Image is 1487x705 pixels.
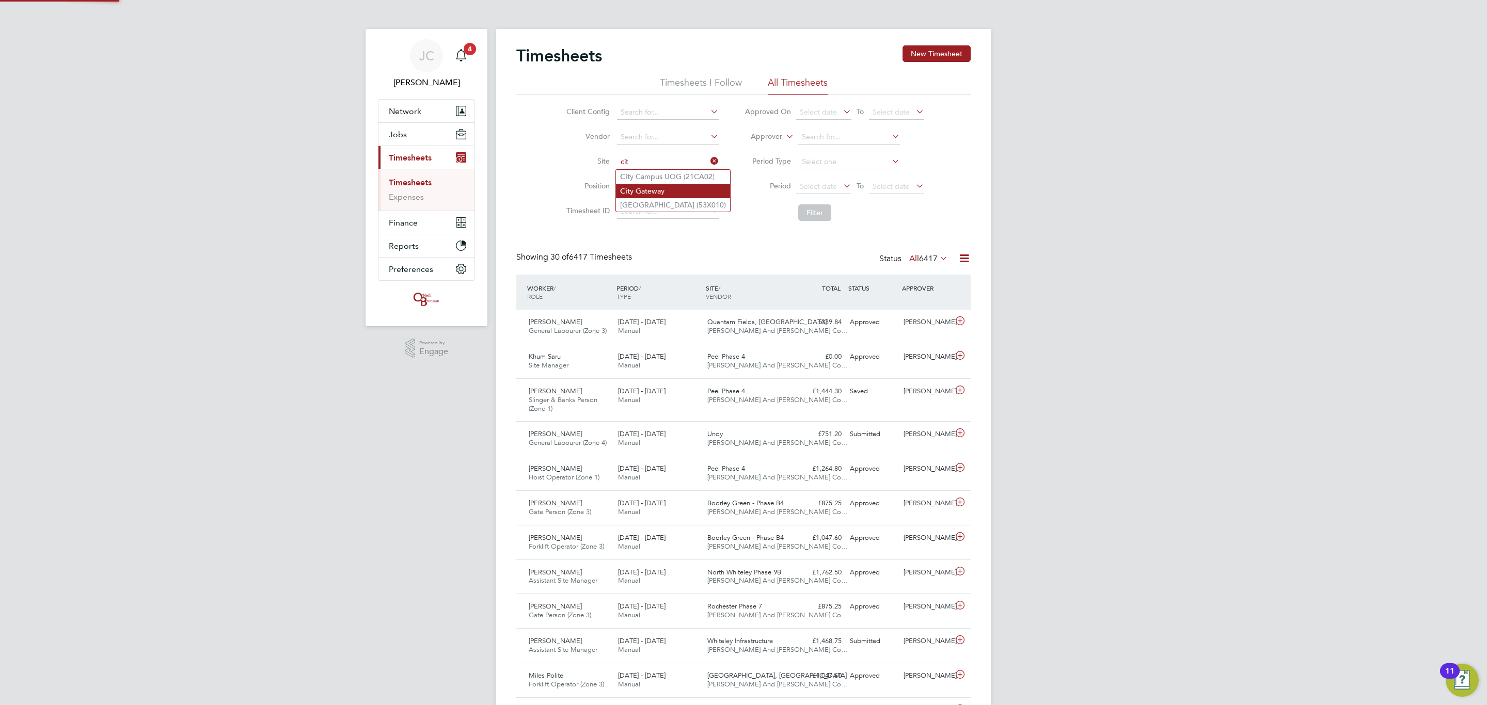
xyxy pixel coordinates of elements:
button: Finance [378,211,474,234]
span: Select date [800,182,837,191]
div: £751.20 [792,426,846,443]
span: Undy [707,429,723,438]
span: Slinger & Banks Person (Zone 1) [529,395,597,413]
span: To [853,105,867,118]
span: North Whiteley Phase 9B [707,568,781,576]
span: Manual [618,473,640,482]
div: [PERSON_NAME] [899,348,953,365]
div: Submitted [846,633,899,650]
label: Period [745,181,791,190]
span: [PERSON_NAME] And [PERSON_NAME] Co… [707,680,848,688]
span: Reports [389,241,419,251]
div: Status [879,252,950,266]
button: Filter [798,204,831,221]
span: Select date [800,107,837,117]
span: Gate Person (Zone 3) [529,611,591,619]
div: [PERSON_NAME] [899,633,953,650]
div: £1,762.50 [792,564,846,581]
span: [PERSON_NAME] And [PERSON_NAME] Co… [707,361,848,370]
span: [PERSON_NAME] [529,636,582,645]
div: [PERSON_NAME] [899,314,953,331]
span: [DATE] - [DATE] [618,499,666,507]
span: [PERSON_NAME] And [PERSON_NAME] Co… [707,395,848,404]
button: Network [378,100,474,122]
button: New Timesheet [903,45,971,62]
span: [DATE] - [DATE] [618,429,666,438]
li: y Campus UOG (21CA02) [616,170,730,184]
span: Forklift Operator (Zone 3) [529,680,604,688]
div: Saved [846,383,899,400]
div: £1,468.75 [792,633,846,650]
label: Period Type [745,156,791,166]
span: [PERSON_NAME] And [PERSON_NAME] Co… [707,611,848,619]
span: [GEOGRAPHIC_DATA], [GEOGRAPHIC_DATA] [707,671,847,680]
span: [PERSON_NAME] And [PERSON_NAME] Co… [707,326,848,335]
span: [PERSON_NAME] And [PERSON_NAME] Co… [707,542,848,551]
span: 4 [464,43,476,55]
label: Client Config [563,107,610,116]
span: [DATE] - [DATE] [618,464,666,473]
div: [PERSON_NAME] [899,598,953,615]
span: [PERSON_NAME] And [PERSON_NAME] Co… [707,507,848,516]
div: PERIOD [614,279,703,306]
span: Site Manager [529,361,568,370]
span: Khum Saru [529,352,561,361]
span: Finance [389,218,418,228]
span: 30 of [550,252,569,262]
span: Select date [873,182,910,191]
div: £875.25 [792,495,846,512]
div: [PERSON_NAME] [899,460,953,477]
span: Manual [618,576,640,585]
span: [PERSON_NAME] [529,568,582,576]
span: [DATE] - [DATE] [618,602,666,611]
span: Gate Person (Zone 3) [529,507,591,516]
div: Approved [846,598,899,615]
span: [PERSON_NAME] And [PERSON_NAME] Co… [707,473,848,482]
span: Whiteley Infrastructure [707,636,773,645]
div: [PERSON_NAME] [899,495,953,512]
span: Powered by [419,339,448,347]
label: Approver [736,132,782,142]
div: Approved [846,460,899,477]
div: [PERSON_NAME] [899,667,953,684]
span: Miles Polite [529,671,563,680]
span: Assistant Site Manager [529,576,597,585]
div: Approved [846,667,899,684]
span: ROLE [527,292,543,300]
span: General Labourer (Zone 3) [529,326,607,335]
a: Expenses [389,192,424,202]
span: [DATE] - [DATE] [618,636,666,645]
span: TOTAL [822,284,841,292]
label: All [909,253,948,264]
div: £0.00 [792,348,846,365]
span: [PERSON_NAME] [529,317,582,326]
nav: Main navigation [366,29,487,326]
div: Approved [846,495,899,512]
span: [DATE] - [DATE] [618,387,666,395]
span: Boorley Green - Phase B4 [707,499,784,507]
span: Timesheets [389,153,432,163]
b: Cit [620,172,630,181]
input: Search for... [617,105,719,120]
span: Manual [618,507,640,516]
span: Manual [618,395,640,404]
div: 11 [1445,671,1454,684]
input: Search for... [617,130,719,145]
a: Go to home page [378,291,475,308]
div: Submitted [846,426,899,443]
span: Manual [618,438,640,447]
button: Reports [378,234,474,257]
span: [DATE] - [DATE] [618,352,666,361]
span: General Labourer (Zone 4) [529,438,607,447]
label: Timesheet ID [563,206,610,215]
a: Timesheets [389,178,432,187]
input: Search for... [798,130,900,145]
div: Approved [846,564,899,581]
div: Approved [846,530,899,547]
span: Forklift Operator (Zone 3) [529,542,604,551]
button: Timesheets [378,146,474,169]
span: Peel Phase 4 [707,352,745,361]
label: Site [563,156,610,166]
span: Select date [873,107,910,117]
span: Engage [419,347,448,356]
